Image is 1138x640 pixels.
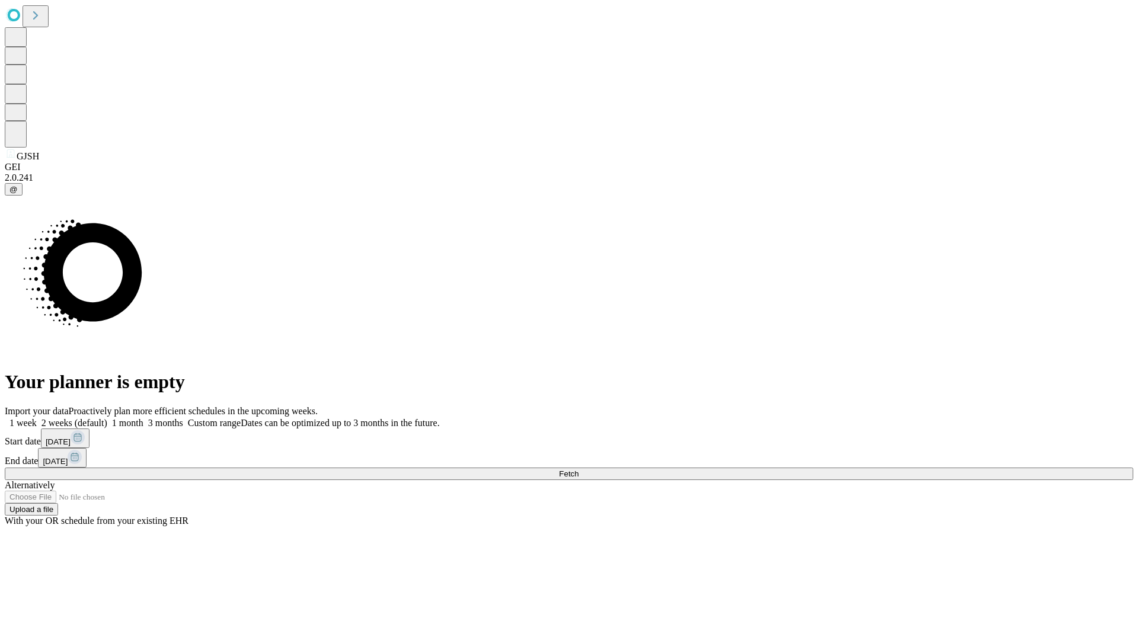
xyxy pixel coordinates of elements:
span: Dates can be optimized up to 3 months in the future. [241,418,439,428]
span: Alternatively [5,480,55,490]
span: Fetch [559,469,578,478]
span: [DATE] [43,457,68,466]
span: 3 months [148,418,183,428]
span: [DATE] [46,437,71,446]
span: 1 month [112,418,143,428]
span: @ [9,185,18,194]
button: @ [5,183,23,196]
button: [DATE] [41,428,89,448]
button: Fetch [5,468,1133,480]
span: Custom range [188,418,241,428]
div: GEI [5,162,1133,172]
button: Upload a file [5,503,58,516]
span: GJSH [17,151,39,161]
span: 1 week [9,418,37,428]
span: Import your data [5,406,69,416]
div: End date [5,448,1133,468]
button: [DATE] [38,448,87,468]
span: With your OR schedule from your existing EHR [5,516,188,526]
h1: Your planner is empty [5,371,1133,393]
div: 2.0.241 [5,172,1133,183]
span: Proactively plan more efficient schedules in the upcoming weeks. [69,406,318,416]
span: 2 weeks (default) [41,418,107,428]
div: Start date [5,428,1133,448]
